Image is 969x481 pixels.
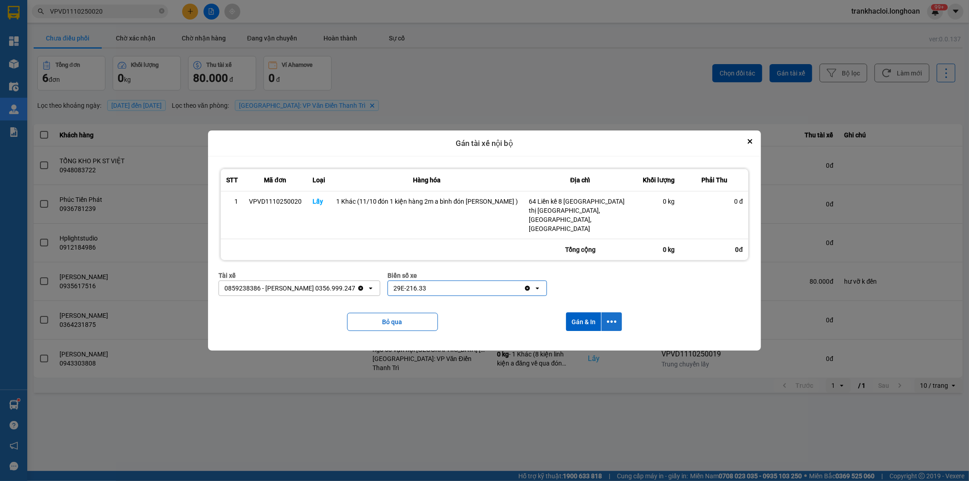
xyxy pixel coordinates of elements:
[393,284,426,293] div: 29E-216.33
[642,197,675,206] div: 0 kg
[313,175,325,185] div: Loại
[388,271,547,281] div: Biển số xe
[336,175,518,185] div: Hàng hóa
[336,197,518,206] div: 1 Khác (11/10 đón 1 kiện hàng 2m a bình đón [PERSON_NAME] )
[356,284,357,293] input: Selected 0859238386 - nguyễn hải đăng 0356.999.247.
[534,285,541,292] svg: open
[524,285,531,292] svg: Clear value
[686,197,743,206] div: 0 đ
[427,284,428,293] input: Selected 29E-216.33.
[224,284,355,293] div: 0859238386 - [PERSON_NAME] 0356.999.247
[313,197,325,206] div: Lấy
[367,285,374,292] svg: open
[529,197,631,233] div: 64 Liền kề 8 [GEOGRAPHIC_DATA] thị [GEOGRAPHIC_DATA], [GEOGRAPHIC_DATA], [GEOGRAPHIC_DATA]
[208,130,761,351] div: dialog
[680,239,748,260] div: 0đ
[226,197,238,206] div: 1
[226,175,238,185] div: STT
[357,285,364,292] svg: Clear value
[642,175,675,185] div: Khối lượng
[523,239,637,260] div: Tổng cộng
[249,197,302,206] div: VPVD1110250020
[249,175,302,185] div: Mã đơn
[686,175,743,185] div: Phải Thu
[566,312,601,331] button: Gán & In
[529,175,631,185] div: Địa chỉ
[208,130,761,157] div: Gán tài xế nội bộ
[347,313,438,331] button: Bỏ qua
[745,136,755,147] button: Close
[637,239,680,260] div: 0 kg
[219,271,380,281] div: Tài xế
